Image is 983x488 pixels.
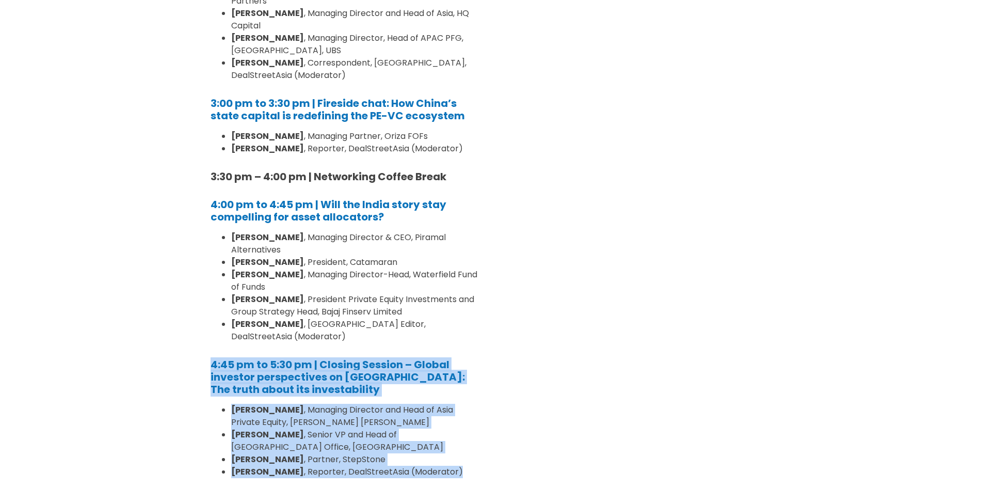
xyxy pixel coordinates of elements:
[231,57,479,82] li: , Correspondent, [GEOGRAPHIC_DATA], DealStreetAsia (Moderator)
[231,269,304,280] strong: [PERSON_NAME]
[231,466,479,478] li: , Reporter, DealStreetAsia (Moderator)
[231,318,304,330] strong: [PERSON_NAME]
[231,130,479,143] li: , Managing Partner, Oriza FOFs
[211,169,446,184] strong: 3:30 pm – 4:00 pm | Networking Coffee Break
[211,96,465,123] a: 3:00 pm to 3:30 pm | Fireside chat: How China’s state capital is redefining the PE-VC ecosystem
[231,7,304,19] strong: [PERSON_NAME]
[231,293,304,305] strong: [PERSON_NAME]
[231,7,479,32] li: , Managing Director and Head of Asia, HQ Capital
[231,453,304,465] strong: [PERSON_NAME]
[231,130,304,142] strong: [PERSON_NAME]
[231,256,479,269] li: , President, Catamaran
[231,293,479,318] li: , President Private Equity Investments and Group Strategy Head, Bajaj Finserv Limited
[231,57,304,69] strong: [PERSON_NAME]
[231,429,304,440] strong: [PERSON_NAME]
[231,466,304,478] strong: [PERSON_NAME]
[231,404,479,429] li: , Managing Director and Head of Asia Private Equity, [PERSON_NAME] [PERSON_NAME]
[231,32,304,44] strong: [PERSON_NAME]
[231,269,479,293] li: , Managing Director-Head, Waterfield Fund of Funds
[231,32,479,57] li: , Managing Director, Head of APAC PFG, [GEOGRAPHIC_DATA], UBS
[231,256,304,268] strong: [PERSON_NAME]
[231,231,479,256] li: , Managing Director & CEO, Piramal Alternatives
[231,318,479,343] li: , [GEOGRAPHIC_DATA] Editor, DealStreetAsia (Moderator)
[231,429,479,453] li: , Senior VP and Head of [GEOGRAPHIC_DATA] Office, [GEOGRAPHIC_DATA]
[231,453,479,466] li: , Partner, StepStone
[211,197,446,224] a: 4:00 pm to 4:45 pm | Will the India story stay compelling for asset allocators?
[231,143,479,155] li: , Reporter, DealStreetAsia (Moderator)
[231,231,304,243] strong: [PERSON_NAME]
[211,357,465,397] a: 4:45 pm to 5:30 pm | Closing Session – Global investor perspectives on [GEOGRAPHIC_DATA]: The tru...
[231,404,304,416] strong: [PERSON_NAME]
[231,143,304,154] strong: [PERSON_NAME]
